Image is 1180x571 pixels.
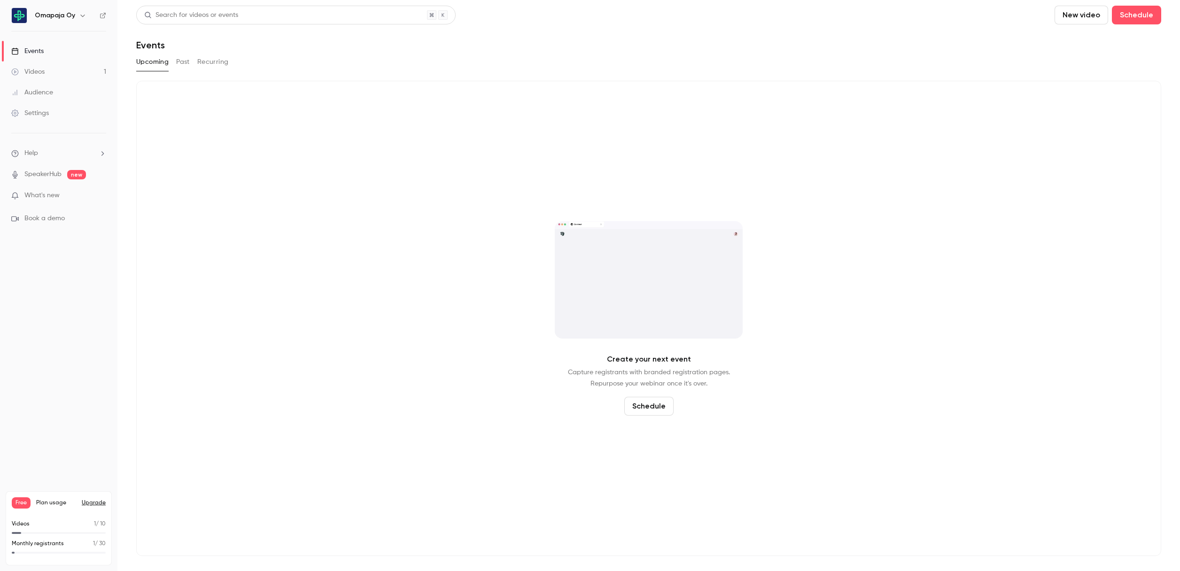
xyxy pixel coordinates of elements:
[12,520,30,528] p: Videos
[11,46,44,56] div: Events
[11,88,53,97] div: Audience
[1055,6,1108,24] button: New video
[12,8,27,23] img: Omapaja Oy
[197,54,229,69] button: Recurring
[1112,6,1161,24] button: Schedule
[24,191,60,201] span: What's new
[11,108,49,118] div: Settings
[11,67,45,77] div: Videos
[12,497,31,509] span: Free
[24,148,38,158] span: Help
[94,520,106,528] p: / 10
[35,11,75,20] h6: Omapaja Oy
[93,541,95,547] span: 1
[24,170,62,179] a: SpeakerHub
[93,540,106,548] p: / 30
[176,54,190,69] button: Past
[82,499,106,507] button: Upgrade
[607,354,691,365] p: Create your next event
[36,499,76,507] span: Plan usage
[136,39,165,51] h1: Events
[144,10,238,20] div: Search for videos or events
[568,367,730,389] p: Capture registrants with branded registration pages. Repurpose your webinar once it's over.
[94,521,96,527] span: 1
[136,54,169,69] button: Upcoming
[11,148,106,158] li: help-dropdown-opener
[624,397,674,416] button: Schedule
[24,214,65,224] span: Book a demo
[67,170,86,179] span: new
[12,540,64,548] p: Monthly registrants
